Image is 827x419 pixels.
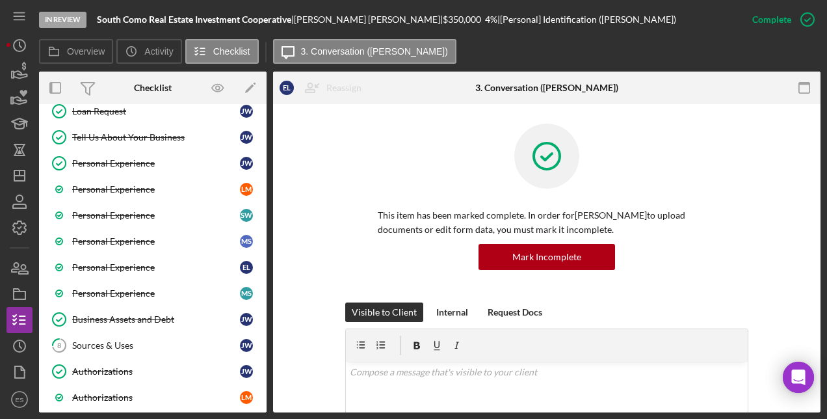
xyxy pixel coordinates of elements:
[752,7,791,33] div: Complete
[7,386,33,412] button: ES
[57,341,61,349] tspan: 8
[240,209,253,222] div: S W
[72,340,240,351] div: Sources & Uses
[72,184,240,195] div: Personal Experience
[352,303,417,322] div: Visible to Client
[46,98,260,124] a: Loan RequestJW
[240,235,253,248] div: M S
[240,391,253,404] div: L M
[72,236,240,247] div: Personal Experience
[240,131,253,144] div: J W
[240,313,253,326] div: J W
[72,210,240,221] div: Personal Experience
[46,358,260,385] a: AuthorizationsJW
[326,75,361,101] div: Reassign
[46,124,260,150] a: Tell Us About Your BusinessJW
[16,396,24,403] text: ES
[240,339,253,352] div: J W
[72,366,240,377] div: Authorizations
[240,365,253,378] div: J W
[46,228,260,254] a: Personal ExperienceMS
[72,262,240,273] div: Personal Experience
[39,39,113,64] button: Overview
[479,244,615,270] button: Mark Incomplete
[240,157,253,170] div: J W
[430,303,475,322] button: Internal
[481,303,549,322] button: Request Docs
[46,150,260,176] a: Personal ExperienceJW
[488,303,542,322] div: Request Docs
[783,362,814,393] div: Open Intercom Messenger
[46,202,260,228] a: Personal ExperienceSW
[213,46,250,57] label: Checklist
[485,14,497,25] div: 4 %
[301,46,448,57] label: 3. Conversation ([PERSON_NAME])
[280,81,294,95] div: E L
[475,83,618,93] div: 3. Conversation ([PERSON_NAME])
[436,303,468,322] div: Internal
[443,14,481,25] span: $350,000
[72,288,240,299] div: Personal Experience
[240,287,253,300] div: M S
[72,314,240,325] div: Business Assets and Debt
[97,14,291,25] b: South Como Real Estate Investment Cooperative
[72,392,240,403] div: Authorizations
[134,83,172,93] div: Checklist
[273,75,374,101] button: ELReassign
[46,176,260,202] a: Personal ExperienceLM
[97,14,294,25] div: |
[39,12,86,28] div: In Review
[345,303,423,322] button: Visible to Client
[240,261,253,274] div: E L
[273,39,456,64] button: 3. Conversation ([PERSON_NAME])
[144,46,173,57] label: Activity
[46,332,260,358] a: 8Sources & UsesJW
[46,280,260,306] a: Personal ExperienceMS
[739,7,820,33] button: Complete
[46,254,260,280] a: Personal ExperienceEL
[240,105,253,118] div: J W
[512,244,581,270] div: Mark Incomplete
[46,306,260,332] a: Business Assets and DebtJW
[46,385,260,411] a: AuthorizationsLM
[67,46,105,57] label: Overview
[240,183,253,196] div: L M
[185,39,259,64] button: Checklist
[72,106,240,116] div: Loan Request
[72,132,240,142] div: Tell Us About Your Business
[116,39,181,64] button: Activity
[378,208,716,237] p: This item has been marked complete. In order for [PERSON_NAME] to upload documents or edit form d...
[497,14,676,25] div: | [Personal] Identification ([PERSON_NAME])
[294,14,443,25] div: [PERSON_NAME] [PERSON_NAME] |
[72,158,240,169] div: Personal Experience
